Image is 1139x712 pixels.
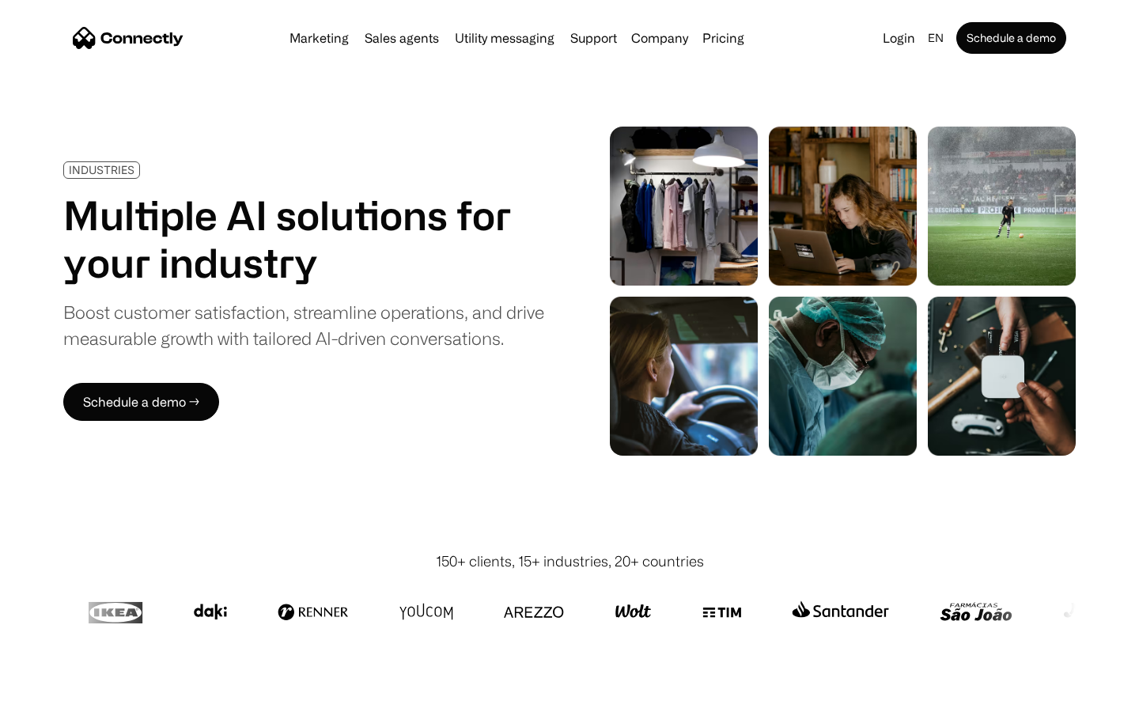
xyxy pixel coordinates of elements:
ul: Language list [32,684,95,706]
a: Pricing [696,32,751,44]
a: Sales agents [358,32,445,44]
a: Login [876,27,921,49]
a: Schedule a demo [956,22,1066,54]
div: Company [631,27,688,49]
h1: Multiple AI solutions for your industry [63,191,544,286]
div: 150+ clients, 15+ industries, 20+ countries [436,551,704,572]
div: INDUSTRIES [69,164,134,176]
div: en [928,27,944,49]
a: Schedule a demo → [63,383,219,421]
a: Support [564,32,623,44]
a: Marketing [283,32,355,44]
div: Boost customer satisfaction, streamline operations, and drive measurable growth with tailored AI-... [63,299,544,351]
a: Utility messaging [448,32,561,44]
aside: Language selected: English [16,683,95,706]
